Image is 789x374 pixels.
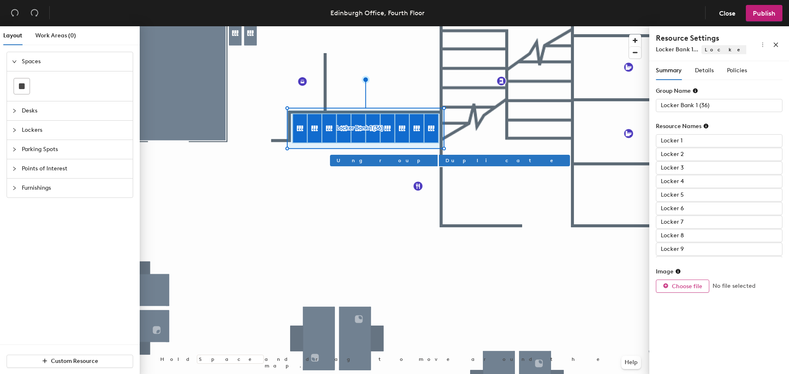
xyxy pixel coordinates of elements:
button: Choose file [656,280,709,293]
button: Help [621,356,641,369]
h4: Resource Settings [656,33,746,44]
span: Summary [656,67,682,74]
input: Unknown Lockers [656,216,782,229]
span: Spaces [22,52,128,71]
span: Parking Spots [22,140,128,159]
input: Unknown Lockers [656,148,782,161]
span: collapsed [12,186,17,190]
input: Unknown Lockers [656,99,782,112]
input: Unknown Lockers [656,161,782,174]
span: Ungroup [337,157,431,164]
input: Unknown Lockers [656,256,782,269]
input: Unknown Lockers [656,243,782,256]
button: Redo (⌘ + ⇧ + Z) [26,5,43,21]
span: collapsed [12,128,17,133]
span: Furnishings [22,179,128,197]
span: expanded [12,59,17,64]
input: Unknown Lockers [656,229,782,242]
span: No file selected [713,282,755,291]
span: undo [11,9,19,17]
button: Ungroup [330,155,438,166]
button: Close [712,5,743,21]
button: Undo (⌘ + Z) [7,5,23,21]
span: more [760,42,766,48]
span: Custom Resource [51,358,98,365]
span: Choose file [672,283,702,290]
span: Layout [3,32,22,39]
span: Locker Bank 1... [656,46,698,53]
span: Policies [727,67,747,74]
input: Unknown Lockers [656,188,782,202]
input: Unknown Lockers [656,175,782,188]
span: collapsed [12,166,17,171]
input: Unknown Lockers [656,202,782,215]
span: Duplicate [445,157,563,164]
div: Edinburgh Office, Fourth Floor [330,8,424,18]
span: collapsed [12,108,17,113]
span: Desks [22,101,128,120]
span: Publish [753,9,775,17]
span: Close [719,9,736,17]
span: Points of Interest [22,159,128,178]
div: Group Name [656,87,698,94]
span: Work Areas (0) [35,32,76,39]
span: Lockers [22,121,128,140]
span: collapsed [12,147,17,152]
span: close [773,42,779,48]
button: Publish [746,5,782,21]
input: Unknown Lockers [656,134,782,147]
button: Custom Resource [7,355,133,368]
span: Details [695,67,714,74]
button: Duplicate [439,155,570,166]
div: Image [656,268,681,275]
div: Resource Names [656,123,709,130]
